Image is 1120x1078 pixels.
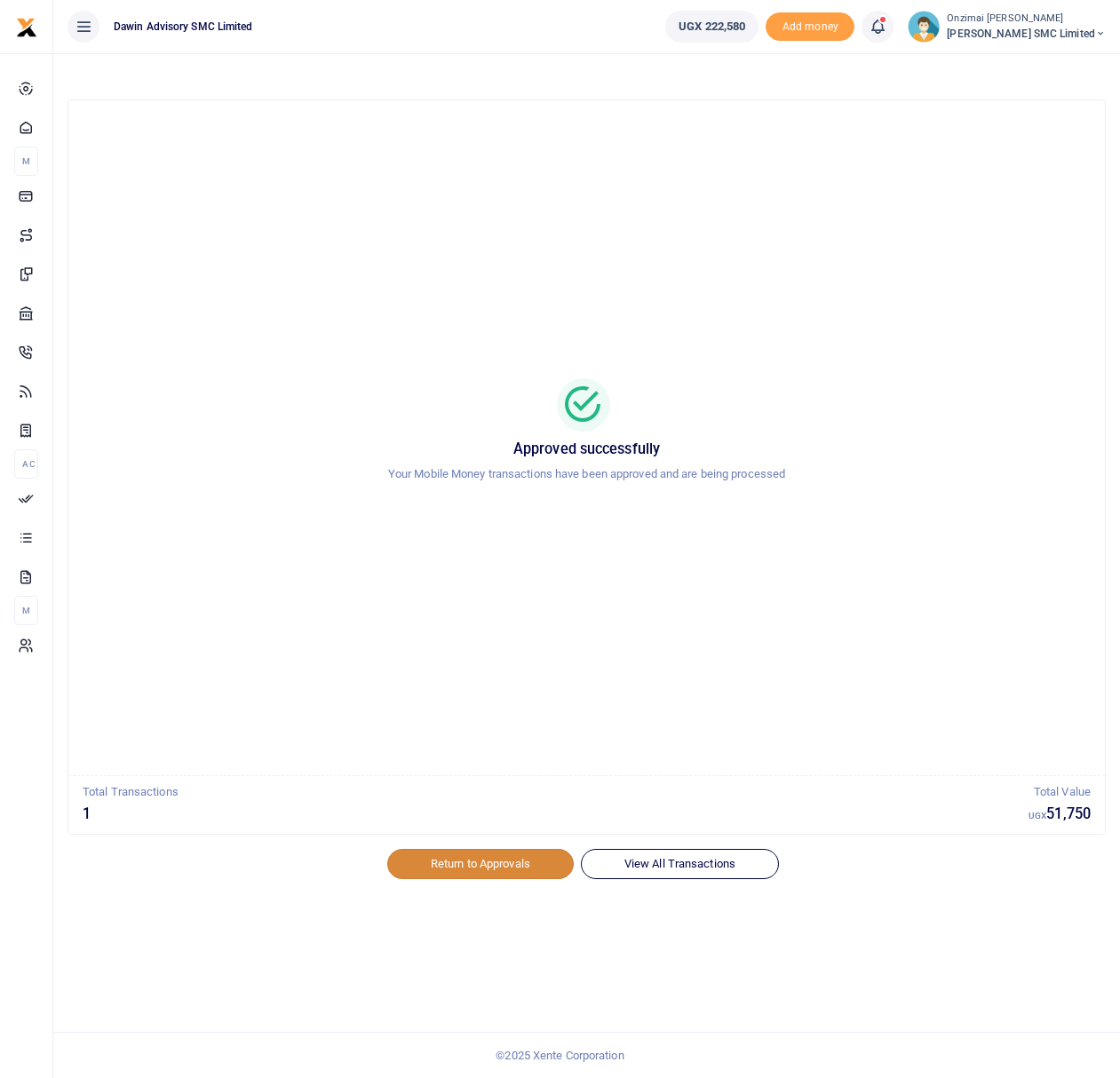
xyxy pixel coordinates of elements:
[83,805,1029,823] h5: 1
[16,17,37,38] img: logo-small
[665,11,759,43] a: UGX 222,580
[1029,805,1091,823] h5: 51,750
[16,20,37,33] a: logo-small logo-large logo-large
[766,12,854,42] span: Add money
[908,11,940,43] img: profile-user
[14,596,38,625] li: M
[83,783,1029,802] p: Total Transactions
[947,26,1106,42] span: [PERSON_NAME] SMC Limited
[14,449,38,479] li: Ac
[90,440,1084,458] h5: Approved successfully
[14,147,38,176] li: M
[947,12,1106,27] small: Onzimai [PERSON_NAME]
[107,19,260,35] span: Dawin Advisory SMC Limited
[1029,783,1091,802] p: Total Value
[679,18,745,36] span: UGX 222,580
[766,19,854,32] a: Add money
[1029,811,1046,820] small: UGX
[581,849,779,879] a: View All Transactions
[766,12,854,42] li: Toup your wallet
[90,465,1084,484] p: Your Mobile Money transactions have been approved and are being processed
[387,849,574,879] a: Return to Approvals
[658,11,766,43] li: Wallet ballance
[908,11,1106,43] a: profile-user Onzimai [PERSON_NAME] [PERSON_NAME] SMC Limited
